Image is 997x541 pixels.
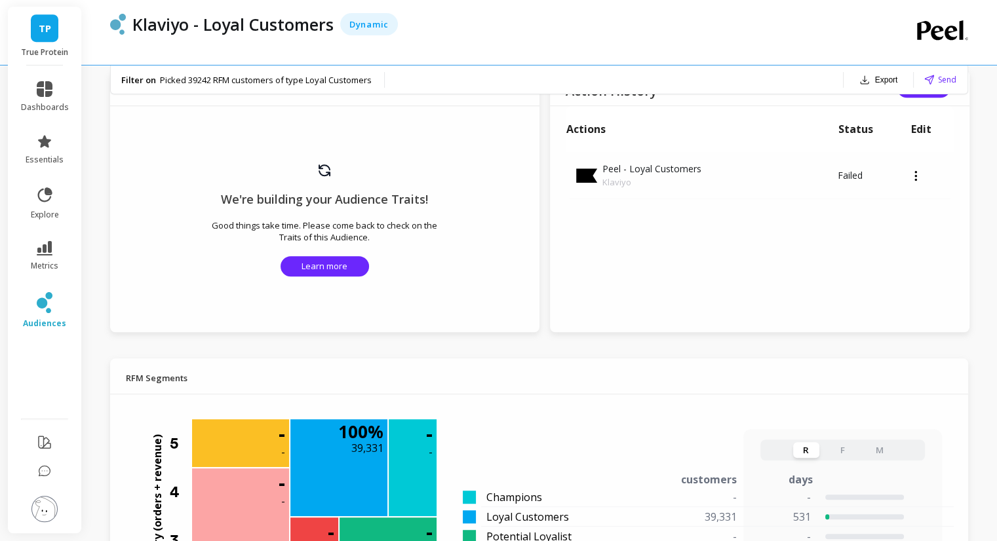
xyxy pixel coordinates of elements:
[26,155,64,165] span: essentials
[426,423,433,444] p: -
[126,366,187,386] label: RFM Segments
[170,468,191,516] div: 4
[838,106,910,152] th: Status
[753,509,811,525] p: 531
[170,419,191,468] div: 5
[132,13,334,35] p: Klaviyo - Loyal Customers
[160,74,372,86] span: Picked 39242 RFM customers of type Loyal Customers
[645,509,753,525] div: 39,331
[486,489,542,505] span: Champions
[21,47,69,58] p: True Protein
[281,256,369,276] button: Learn more
[645,489,753,505] div: -
[566,106,838,152] th: Actions
[39,21,51,36] span: TP
[938,73,956,86] span: Send
[924,73,956,86] button: Send
[121,74,156,86] p: Filter on
[317,162,332,178] img: Empty Goal
[31,496,58,522] img: profile picture
[429,444,433,460] p: -
[351,440,383,456] p: 39,331
[279,423,285,444] p: -
[602,162,701,176] p: Peel - Loyal Customers
[910,106,954,152] th: Edit
[281,444,285,460] p: -
[110,14,126,35] img: header icon
[340,13,398,35] div: Dynamic
[602,176,701,189] p: Klaviyo
[645,472,753,487] div: customers
[338,423,383,440] p: 100 %
[830,442,856,458] button: F
[31,210,59,220] span: explore
[566,79,657,96] p: Action History
[126,78,193,98] label: Audience Traits
[753,489,811,505] p: -
[838,152,910,199] td: Failed
[789,472,813,487] div: days
[281,493,285,509] p: -
[126,191,524,208] p: We're building your Audience Traits!
[867,442,893,458] button: M
[205,219,445,243] p: Good things take time. Please come back to check on the Traits of this Audience.
[23,318,66,329] span: audiences
[279,472,285,493] p: -
[302,260,347,272] span: Learn more
[31,261,58,271] span: metrics
[854,71,903,89] button: Export
[21,102,69,113] span: dashboards
[486,509,569,525] span: Loyal Customers
[793,442,819,458] button: R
